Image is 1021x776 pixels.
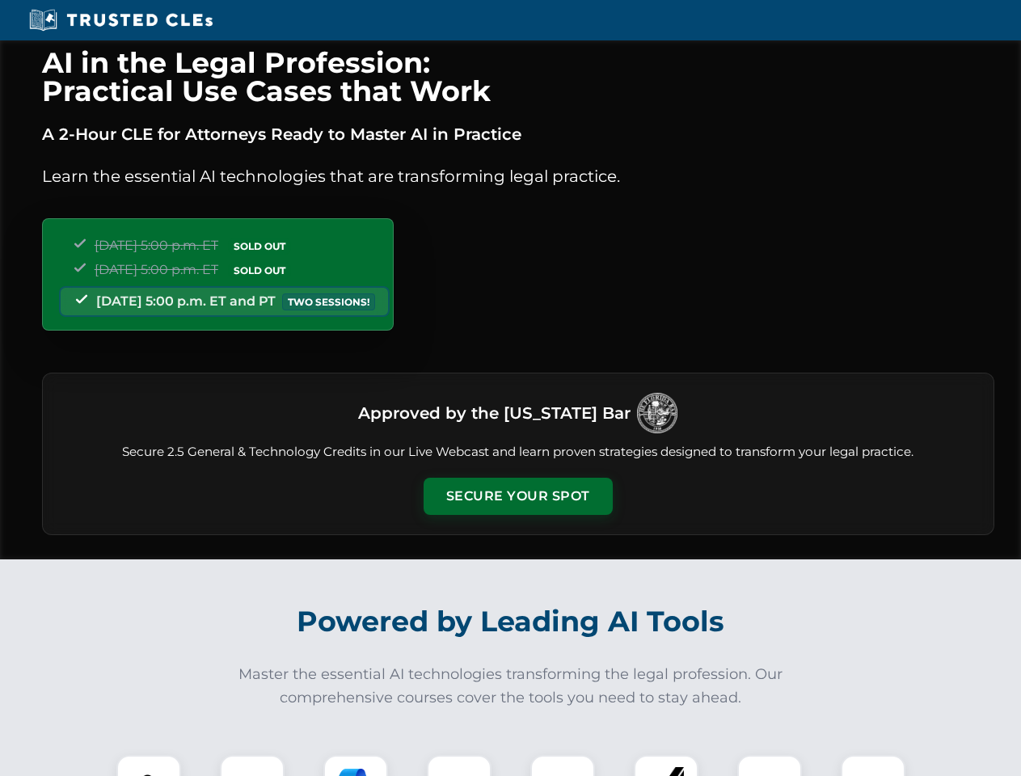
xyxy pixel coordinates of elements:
h3: Approved by the [US_STATE] Bar [358,399,631,428]
p: Learn the essential AI technologies that are transforming legal practice. [42,163,994,189]
span: SOLD OUT [228,262,291,279]
img: Trusted CLEs [24,8,217,32]
span: [DATE] 5:00 p.m. ET [95,262,218,277]
button: Secure Your Spot [424,478,613,515]
h2: Powered by Leading AI Tools [63,593,959,650]
p: Secure 2.5 General & Technology Credits in our Live Webcast and learn proven strategies designed ... [62,443,974,462]
span: SOLD OUT [228,238,291,255]
img: Logo [637,393,677,433]
h1: AI in the Legal Profession: Practical Use Cases that Work [42,48,994,105]
p: A 2-Hour CLE for Attorneys Ready to Master AI in Practice [42,121,994,147]
p: Master the essential AI technologies transforming the legal profession. Our comprehensive courses... [228,663,794,710]
span: [DATE] 5:00 p.m. ET [95,238,218,253]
